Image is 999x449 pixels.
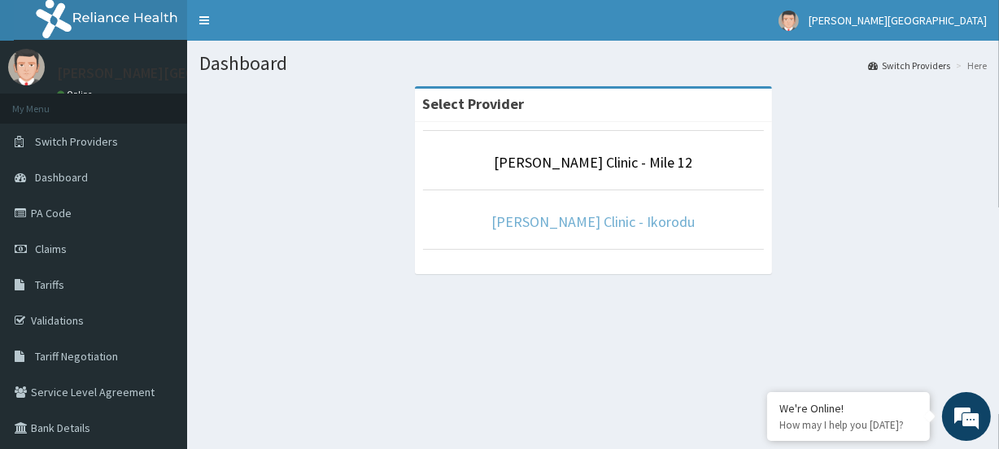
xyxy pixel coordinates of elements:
span: Dashboard [35,170,88,185]
span: Switch Providers [35,134,118,149]
span: Tariff Negotiation [35,349,118,364]
a: [PERSON_NAME] Clinic - Mile 12 [494,153,692,172]
a: Switch Providers [868,59,950,72]
span: Tariffs [35,277,64,292]
img: User Image [779,11,799,31]
li: Here [952,59,987,72]
div: We're Online! [779,401,918,416]
strong: Select Provider [423,94,525,113]
p: How may I help you today? [779,418,918,432]
span: Claims [35,242,67,256]
h1: Dashboard [199,53,987,74]
img: User Image [8,49,45,85]
a: [PERSON_NAME] Clinic - Ikorodu [491,212,695,231]
span: [PERSON_NAME][GEOGRAPHIC_DATA] [809,13,987,28]
a: Online [57,89,96,100]
p: [PERSON_NAME][GEOGRAPHIC_DATA] [57,66,298,81]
